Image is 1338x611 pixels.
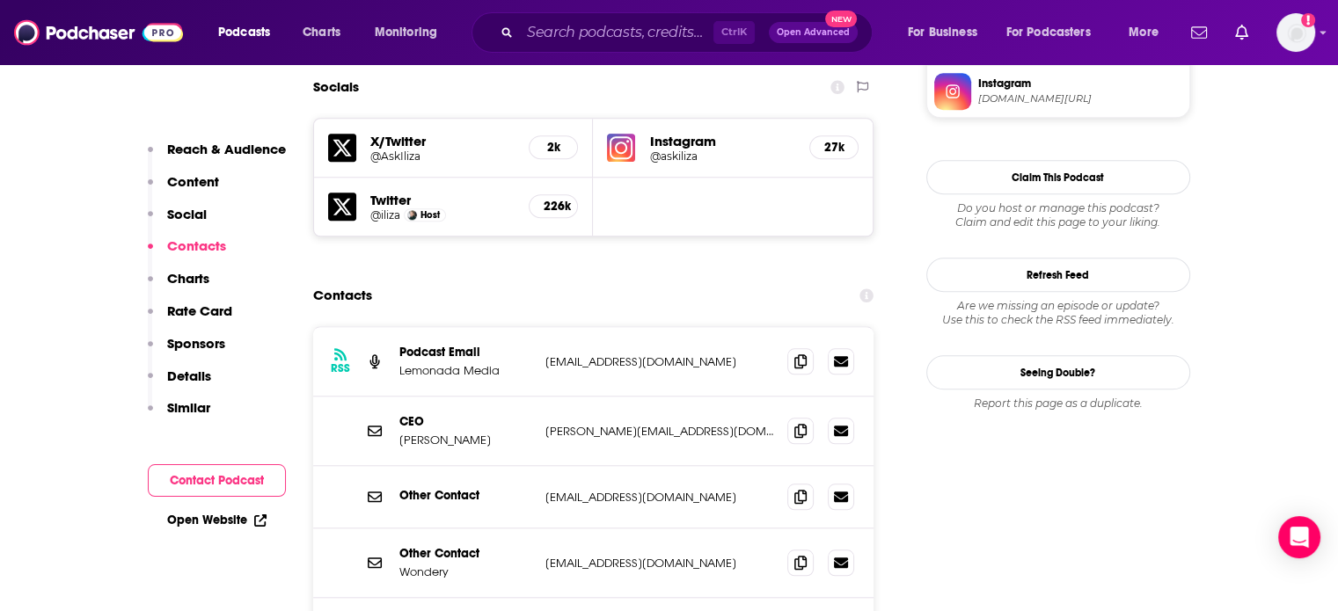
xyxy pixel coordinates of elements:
button: open menu [995,18,1116,47]
h5: X/Twitter [370,133,515,149]
div: Report this page as a duplicate. [926,396,1190,411]
span: instagram.com/askiliza [978,92,1182,105]
div: Open Intercom Messenger [1278,516,1320,558]
span: Logged in as hconnor [1276,13,1315,52]
p: [EMAIL_ADDRESS][DOMAIN_NAME] [545,490,774,505]
p: Contacts [167,237,226,254]
p: Sponsors [167,335,225,352]
p: [EMAIL_ADDRESS][DOMAIN_NAME] [545,556,774,571]
h5: Instagram [649,133,795,149]
input: Search podcasts, credits, & more... [520,18,713,47]
p: Social [167,206,207,222]
span: Ctrl K [713,21,755,44]
h5: 226k [544,199,563,214]
button: Social [148,206,207,238]
button: open menu [206,18,293,47]
button: Content [148,173,219,206]
svg: Add a profile image [1301,13,1315,27]
a: Instagram[DOMAIN_NAME][URL] [934,73,1182,110]
h3: RSS [331,361,350,375]
a: Show notifications dropdown [1228,18,1255,47]
h5: Twitter [370,192,515,208]
button: Refresh Feed [926,258,1190,292]
div: Are we missing an episode or update? Use this to check the RSS feed immediately. [926,299,1190,327]
p: Other Contact [399,488,531,503]
p: [PERSON_NAME] [399,433,531,447]
p: Podcast Email [399,345,531,360]
button: Show profile menu [1276,13,1315,52]
button: Reach & Audience [148,141,286,173]
img: Podchaser - Follow, Share and Rate Podcasts [14,16,183,49]
div: Search podcasts, credits, & more... [488,12,889,53]
span: For Business [908,20,977,45]
span: Instagram [978,76,1182,91]
p: CEO [399,414,531,429]
button: Details [148,367,211,400]
button: open menu [1116,18,1181,47]
button: Contacts [148,237,226,270]
h5: 27k [824,140,844,155]
span: Host [420,209,440,221]
button: Open AdvancedNew [769,22,858,43]
p: Reach & Audience [167,141,286,157]
button: Charts [148,270,209,302]
a: @iliza [370,208,400,222]
h5: 2k [544,140,563,155]
p: Other Contact [399,546,531,561]
p: Lemonada Media [399,363,531,378]
span: New [825,11,857,27]
h2: Contacts [313,279,372,312]
img: Iliza Shlesinger [407,210,417,220]
span: Do you host or manage this podcast? [926,201,1190,215]
p: Similar [167,399,210,416]
span: Charts [303,20,340,45]
span: More [1129,20,1159,45]
button: open menu [362,18,460,47]
p: Content [167,173,219,190]
div: Claim and edit this page to your liking. [926,201,1190,229]
p: [EMAIL_ADDRESS][DOMAIN_NAME] [545,354,774,369]
img: iconImage [607,134,635,162]
h2: Socials [313,70,359,104]
p: Wondery [399,564,531,579]
span: For Podcasters [1006,20,1091,45]
a: Charts [291,18,351,47]
a: Open Website [167,513,267,527]
img: User Profile [1276,13,1315,52]
a: Seeing Double? [926,355,1190,389]
button: Claim This Podcast [926,160,1190,194]
button: Rate Card [148,302,232,335]
button: Contact Podcast [148,464,286,497]
p: [PERSON_NAME][EMAIL_ADDRESS][DOMAIN_NAME] [545,424,774,439]
span: Monitoring [375,20,437,45]
a: @askiliza [649,149,795,163]
button: open menu [896,18,999,47]
button: Similar [148,399,210,432]
a: @AskIliza [370,149,515,163]
p: Rate Card [167,302,232,319]
button: Sponsors [148,335,225,367]
a: Show notifications dropdown [1184,18,1214,47]
span: Open Advanced [777,28,850,37]
span: Podcasts [218,20,270,45]
p: Charts [167,270,209,287]
p: Details [167,367,211,384]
